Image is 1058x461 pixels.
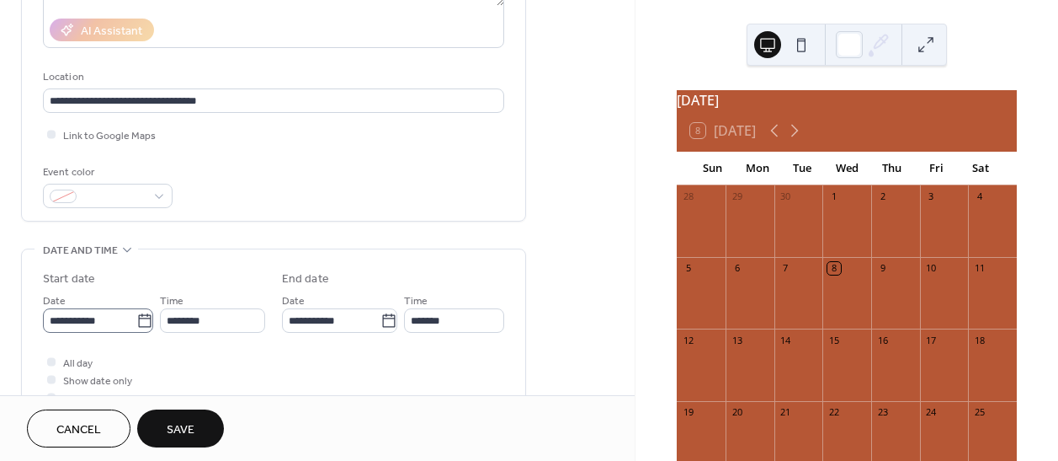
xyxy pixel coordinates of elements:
[779,190,792,203] div: 30
[959,152,1003,185] div: Sat
[282,292,305,310] span: Date
[682,406,694,419] div: 19
[160,292,183,310] span: Time
[43,68,501,86] div: Location
[137,410,224,448] button: Save
[876,406,889,419] div: 23
[925,190,938,203] div: 3
[779,262,792,275] div: 7
[779,152,824,185] div: Tue
[973,334,986,346] div: 18
[43,271,95,288] div: Start date
[925,262,938,275] div: 10
[973,190,986,203] div: 4
[779,406,792,419] div: 21
[63,127,156,145] span: Link to Google Maps
[973,262,986,275] div: 11
[63,390,127,408] span: Hide end time
[27,410,130,448] button: Cancel
[682,334,694,346] div: 12
[925,406,938,419] div: 24
[731,262,743,275] div: 6
[876,262,889,275] div: 9
[827,334,840,346] div: 15
[914,152,959,185] div: Fri
[731,406,743,419] div: 20
[735,152,779,185] div: Mon
[43,163,169,181] div: Event color
[63,373,132,390] span: Show date only
[827,262,840,275] div: 8
[876,334,889,346] div: 16
[827,406,840,419] div: 22
[167,421,194,439] span: Save
[56,421,101,439] span: Cancel
[690,152,735,185] div: Sun
[682,190,694,203] div: 28
[731,334,743,346] div: 13
[682,262,694,275] div: 5
[825,152,869,185] div: Wed
[876,190,889,203] div: 2
[43,242,118,260] span: Date and time
[869,152,914,185] div: Thu
[282,271,329,288] div: End date
[404,292,428,310] span: Time
[827,190,840,203] div: 1
[779,334,792,346] div: 14
[925,334,938,346] div: 17
[677,90,1017,110] div: [DATE]
[973,406,986,419] div: 25
[63,355,93,373] span: All day
[731,190,743,203] div: 29
[43,292,66,310] span: Date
